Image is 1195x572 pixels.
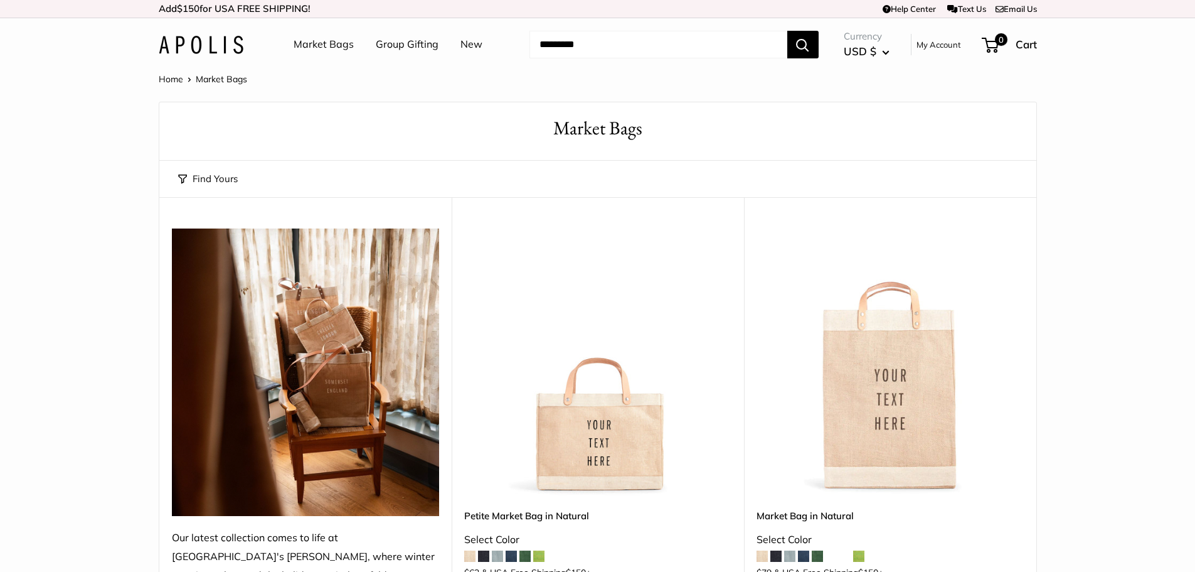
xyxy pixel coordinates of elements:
[844,45,876,58] span: USD $
[460,35,482,54] a: New
[178,170,238,188] button: Find Yours
[983,35,1037,55] a: 0 Cart
[757,531,1024,549] div: Select Color
[529,31,787,58] input: Search...
[1016,38,1037,51] span: Cart
[177,3,199,14] span: $150
[294,35,354,54] a: Market Bags
[464,229,731,496] img: Petite Market Bag in Natural
[464,509,731,523] a: Petite Market Bag in Natural
[159,36,243,54] img: Apolis
[947,4,985,14] a: Text Us
[883,4,936,14] a: Help Center
[844,41,890,62] button: USD $
[787,31,819,58] button: Search
[178,115,1017,142] h1: Market Bags
[172,229,439,516] img: Our latest collection comes to life at UK's Estelle Manor, where winter mornings glow and the hol...
[464,229,731,496] a: Petite Market Bag in NaturalPetite Market Bag in Natural
[757,229,1024,496] a: Market Bag in NaturalMarket Bag in Natural
[196,73,247,85] span: Market Bags
[376,35,438,54] a: Group Gifting
[159,73,183,85] a: Home
[996,4,1037,14] a: Email Us
[757,509,1024,523] a: Market Bag in Natural
[916,37,961,52] a: My Account
[994,33,1007,46] span: 0
[844,28,890,45] span: Currency
[464,531,731,549] div: Select Color
[757,229,1024,496] img: Market Bag in Natural
[159,71,247,87] nav: Breadcrumb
